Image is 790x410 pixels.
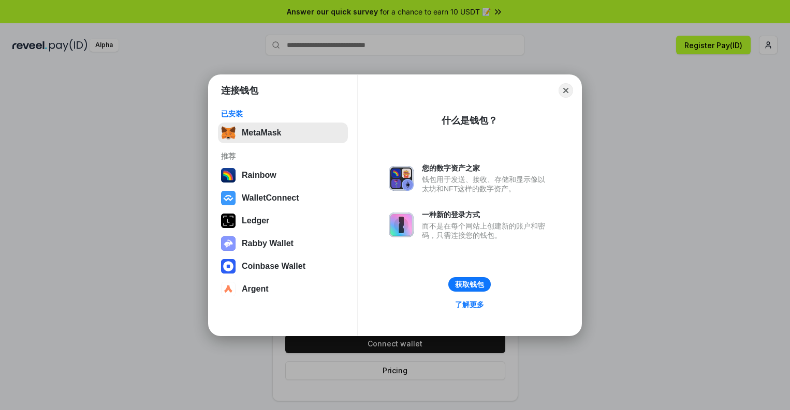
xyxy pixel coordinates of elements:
div: 什么是钱包？ [442,114,498,127]
img: svg+xml,%3Csvg%20fill%3D%22none%22%20height%3D%2233%22%20viewBox%3D%220%200%2035%2033%22%20width%... [221,126,236,140]
div: Rabby Wallet [242,239,294,248]
div: WalletConnect [242,193,299,203]
div: 推荐 [221,151,345,161]
img: svg+xml,%3Csvg%20width%3D%2228%22%20height%3D%2228%22%20viewBox%3D%220%200%2028%2028%22%20fill%3D... [221,191,236,205]
div: Coinbase Wallet [242,262,305,271]
div: 钱包用于发送、接收、存储和显示像以太坊和NFT这样的数字资产。 [422,175,550,193]
img: svg+xml,%3Csvg%20xmlns%3D%22http%3A%2F%2Fwww.w3.org%2F2000%2Fsvg%22%20width%3D%2228%22%20height%3... [221,214,236,228]
button: MetaMask [218,123,348,143]
div: Ledger [242,216,269,225]
div: Rainbow [242,171,276,180]
div: 了解更多 [455,300,484,309]
img: svg+xml,%3Csvg%20width%3D%2228%22%20height%3D%2228%22%20viewBox%3D%220%200%2028%2028%22%20fill%3D... [221,259,236,274]
button: Rainbow [218,165,348,186]
div: MetaMask [242,128,281,138]
div: 一种新的登录方式 [422,210,550,219]
div: 获取钱包 [455,280,484,289]
button: Argent [218,279,348,299]
div: 而不是在每个网站上创建新的账户和密码，只需连接您的钱包。 [422,221,550,240]
button: Coinbase Wallet [218,256,348,277]
button: Rabby Wallet [218,233,348,254]
img: svg+xml,%3Csvg%20xmlns%3D%22http%3A%2F%2Fwww.w3.org%2F2000%2Fsvg%22%20fill%3D%22none%22%20viewBox... [221,236,236,251]
button: WalletConnect [218,188,348,208]
h1: 连接钱包 [221,84,258,97]
img: svg+xml,%3Csvg%20xmlns%3D%22http%3A%2F%2Fwww.w3.org%2F2000%2Fsvg%22%20fill%3D%22none%22%20viewBox... [389,166,414,191]
img: svg+xml,%3Csvg%20xmlns%3D%22http%3A%2F%2Fwww.w3.org%2F2000%2Fsvg%22%20fill%3D%22none%22%20viewBox... [389,212,414,237]
div: 您的数字资产之家 [422,163,550,173]
button: Close [559,83,573,98]
a: 了解更多 [449,298,490,311]
div: 已安装 [221,109,345,118]
div: Argent [242,284,269,294]
img: svg+xml,%3Csvg%20width%3D%22120%22%20height%3D%22120%22%20viewBox%3D%220%200%20120%20120%22%20fil... [221,168,236,183]
button: 获取钱包 [448,277,491,292]
img: svg+xml,%3Csvg%20width%3D%2228%22%20height%3D%2228%22%20viewBox%3D%220%200%2028%2028%22%20fill%3D... [221,282,236,296]
button: Ledger [218,210,348,231]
